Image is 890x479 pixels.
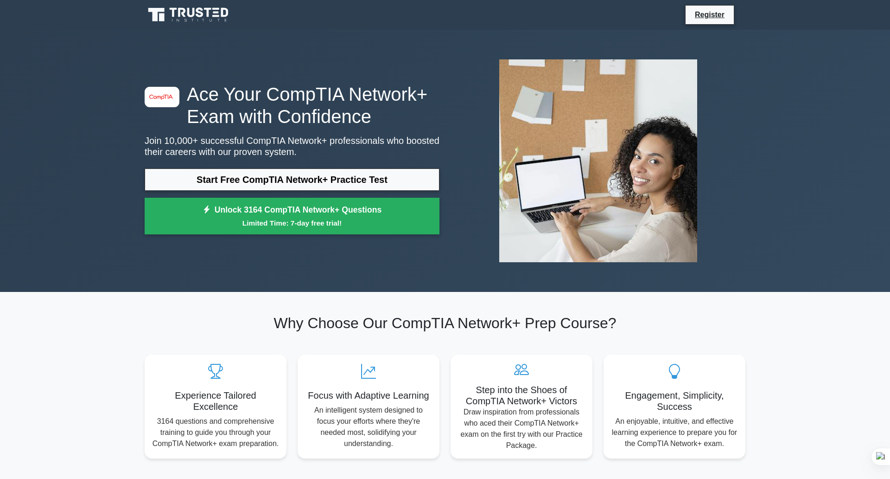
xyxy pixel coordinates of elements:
a: Unlock 3164 CompTIA Network+ QuestionsLimited Time: 7-day free trial! [145,198,439,235]
p: Draw inspiration from professionals who aced their CompTIA Network+ exam on the first try with ou... [458,407,585,451]
a: Register [689,9,730,20]
p: An intelligent system designed to focus your efforts where they're needed most, solidifying your ... [305,405,432,449]
h2: Why Choose Our CompTIA Network+ Prep Course? [145,314,745,332]
p: 3164 questions and comprehensive training to guide you through your CompTIA Network+ exam prepara... [152,416,279,449]
h1: Ace Your CompTIA Network+ Exam with Confidence [145,83,439,128]
a: Start Free CompTIA Network+ Practice Test [145,168,439,191]
small: Limited Time: 7-day free trial! [156,218,428,228]
h5: Engagement, Simplicity, Success [611,390,738,412]
h5: Step into the Shoes of CompTIA Network+ Victors [458,384,585,407]
h5: Experience Tailored Excellence [152,390,279,412]
h5: Focus with Adaptive Learning [305,390,432,401]
p: Join 10,000+ successful CompTIA Network+ professionals who boosted their careers with our proven ... [145,135,439,157]
p: An enjoyable, intuitive, and effective learning experience to prepare you for the CompTIA Network... [611,416,738,449]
